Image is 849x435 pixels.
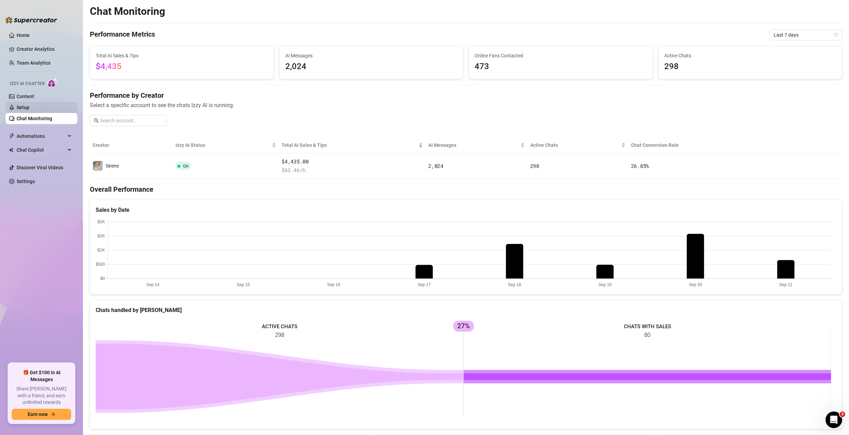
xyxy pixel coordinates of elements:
[17,44,72,55] a: Creator Analytics
[17,144,66,155] span: Chat Copilot
[664,60,837,73] span: 298
[17,179,35,184] a: Settings
[106,163,119,169] span: Sirene
[17,116,52,121] a: Chat Monitoring
[50,412,55,417] span: arrow-right
[282,166,423,174] span: $ 62.46 /h
[96,62,122,71] span: $4,435
[90,101,842,110] span: Select a specific account to see the chats Izzy AI is running.
[17,60,50,66] a: Team Analytics
[475,60,647,73] span: 473
[285,52,458,59] span: AI Messages
[90,185,842,194] h4: Overall Performance
[285,60,458,73] span: 2,024
[175,141,271,149] span: Izzy AI Status
[6,17,57,23] img: logo-BBDzfeDw.svg
[834,33,838,37] span: calendar
[282,141,417,149] span: Total AI Sales & Tips
[93,161,103,171] img: Sirene
[428,141,519,149] span: AI Messages
[530,162,539,169] span: 298
[90,29,155,40] h4: Performance Metrics
[96,52,268,59] span: Total AI Sales & Tips
[9,148,13,152] img: Chat Copilot
[631,162,649,169] span: 26.85 %
[96,206,836,214] div: Sales by Date
[17,131,66,142] span: Automations
[428,162,443,169] span: 2,024
[527,137,628,153] th: Active Chats
[183,163,189,169] span: On
[173,137,279,153] th: Izzy AI Status
[475,52,647,59] span: Online Fans Contacted
[100,117,162,124] input: Search account...
[90,5,165,18] h2: Chat Monitoring
[774,30,838,40] span: Last 7 days
[10,81,45,87] span: Izzy AI Chatter
[47,78,58,88] img: AI Chatter
[17,32,30,38] a: Home
[94,118,99,123] span: search
[9,133,15,139] span: thunderbolt
[279,137,426,153] th: Total AI Sales & Tips
[826,412,842,428] iframe: Intercom live chat
[530,141,620,149] span: Active Chats
[12,386,71,406] span: Share [PERSON_NAME] with a friend, and earn unlimited rewards
[426,137,527,153] th: AI Messages
[628,137,767,153] th: Chat Conversion Rate
[664,52,837,59] span: Active Chats
[12,409,71,420] button: Earn nowarrow-right
[12,369,71,383] span: 🎁 Get $100 in AI Messages
[282,158,423,166] span: $4,435.00
[96,306,836,314] div: Chats handled by [PERSON_NAME]
[840,412,845,417] span: 3
[17,165,63,170] a: Discover Viral Videos
[17,105,29,110] a: Setup
[17,94,34,99] a: Content
[28,412,48,417] span: Earn now
[90,91,842,100] h4: Performance by Creator
[90,137,173,153] th: Creator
